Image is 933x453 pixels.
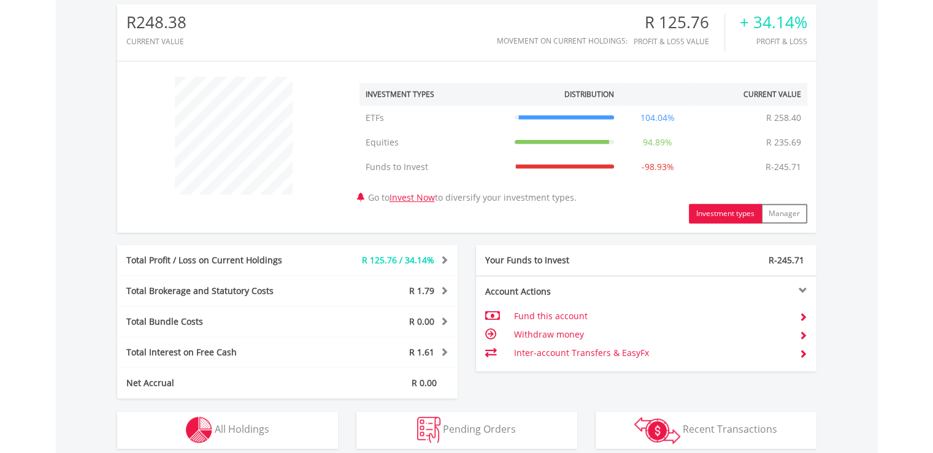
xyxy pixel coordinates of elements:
[760,130,807,155] td: R 235.69
[186,417,212,443] img: holdings-wht.png
[769,254,804,266] span: R-245.71
[513,325,789,344] td: Withdraw money
[117,377,316,389] div: Net Accrual
[683,422,777,436] span: Recent Transactions
[126,14,186,31] div: R248.38
[215,422,269,436] span: All Holdings
[513,307,789,325] td: Fund this account
[409,285,434,296] span: R 1.79
[417,417,440,443] img: pending_instructions-wht.png
[689,204,762,223] button: Investment types
[620,155,695,179] td: -98.93%
[634,14,724,31] div: R 125.76
[695,83,807,106] th: Current Value
[476,285,647,298] div: Account Actions
[634,417,680,444] img: transactions-zar-wht.png
[117,412,338,449] button: All Holdings
[356,412,577,449] button: Pending Orders
[117,254,316,266] div: Total Profit / Loss on Current Holdings
[359,83,509,106] th: Investment Types
[476,254,647,266] div: Your Funds to Invest
[117,346,316,358] div: Total Interest on Free Cash
[760,106,807,130] td: R 258.40
[740,14,807,31] div: + 34.14%
[359,130,509,155] td: Equities
[362,254,434,266] span: R 125.76 / 34.14%
[412,377,437,389] span: R 0.00
[596,412,816,449] button: Recent Transactions
[359,106,509,130] td: ETFs
[117,316,316,328] div: Total Bundle Costs
[564,89,614,99] div: Distribution
[359,155,509,179] td: Funds to Invest
[759,155,807,179] td: R-245.71
[634,37,724,45] div: Profit & Loss Value
[117,285,316,297] div: Total Brokerage and Statutory Costs
[513,344,789,362] td: Inter-account Transfers & EasyFx
[497,37,628,45] div: Movement on Current Holdings:
[350,71,816,223] div: Go to to diversify your investment types.
[761,204,807,223] button: Manager
[126,37,186,45] div: CURRENT VALUE
[443,422,516,436] span: Pending Orders
[620,130,695,155] td: 94.89%
[409,346,434,358] span: R 1.61
[409,316,434,327] span: R 0.00
[740,37,807,45] div: Profit & Loss
[390,192,435,203] a: Invest Now
[620,106,695,130] td: 104.04%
